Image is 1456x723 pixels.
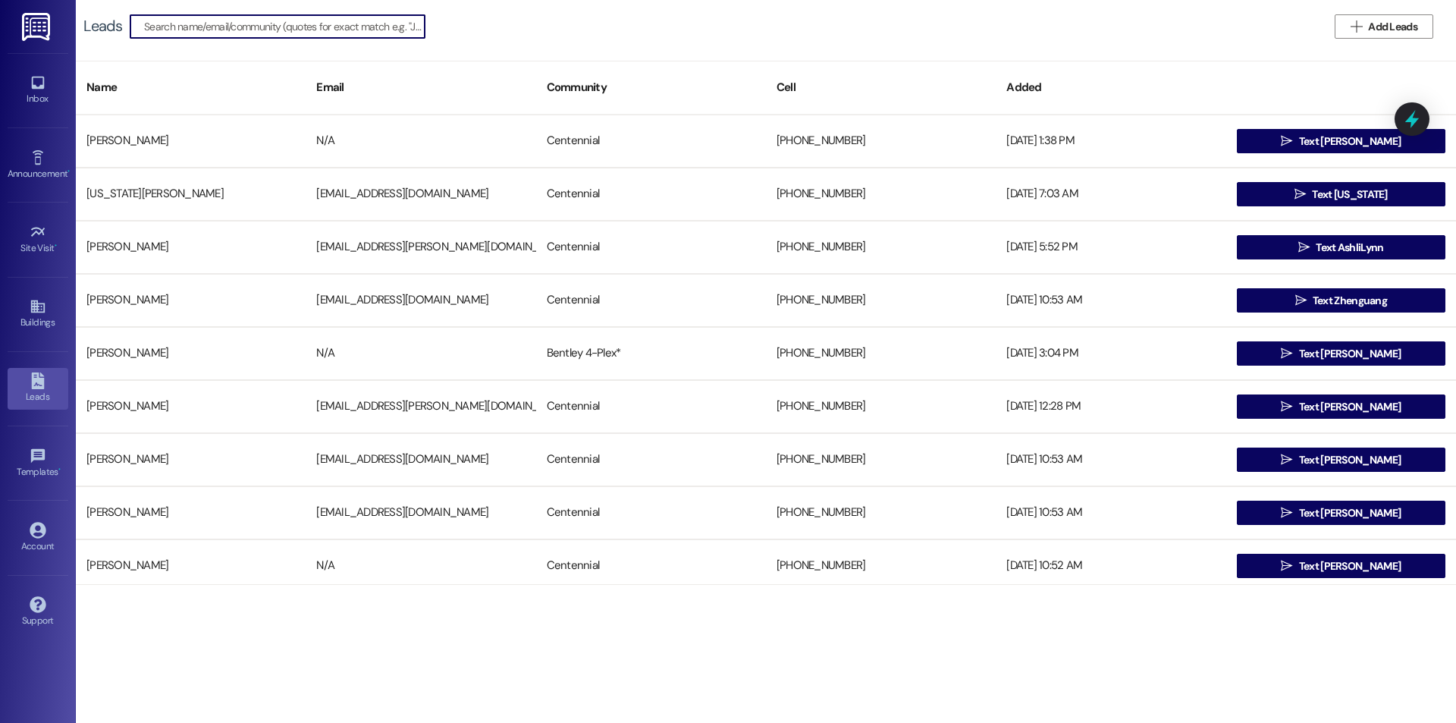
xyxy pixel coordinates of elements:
[1299,134,1401,149] span: Text [PERSON_NAME]
[766,285,996,316] div: [PHONE_NUMBER]
[1294,188,1306,200] i: 
[58,464,61,475] span: •
[67,166,70,177] span: •
[536,551,766,581] div: Centennial
[1237,182,1445,206] button: Text [US_STATE]
[306,126,535,156] div: N/A
[76,338,306,369] div: [PERSON_NAME]
[1298,241,1310,253] i: 
[306,445,535,475] div: [EMAIL_ADDRESS][DOMAIN_NAME]
[766,551,996,581] div: [PHONE_NUMBER]
[76,498,306,528] div: [PERSON_NAME]
[1281,401,1292,413] i: 
[1299,346,1401,362] span: Text [PERSON_NAME]
[1312,187,1388,203] span: Text [US_STATE]
[1281,560,1292,572] i: 
[83,18,122,34] div: Leads
[766,338,996,369] div: [PHONE_NUMBER]
[1281,454,1292,466] i: 
[306,232,535,262] div: [EMAIL_ADDRESS][PERSON_NAME][DOMAIN_NAME]
[144,16,425,37] input: Search name/email/community (quotes for exact match e.g. "John Smith")
[1237,448,1445,472] button: Text [PERSON_NAME]
[8,70,68,111] a: Inbox
[996,338,1225,369] div: [DATE] 3:04 PM
[536,445,766,475] div: Centennial
[1237,129,1445,153] button: Text [PERSON_NAME]
[536,338,766,369] div: Bentley 4-Plex*
[766,69,996,106] div: Cell
[76,69,306,106] div: Name
[1281,135,1292,147] i: 
[1237,288,1445,313] button: Text Zhenguang
[536,69,766,106] div: Community
[76,445,306,475] div: [PERSON_NAME]
[1281,347,1292,360] i: 
[8,443,68,484] a: Templates •
[996,551,1225,581] div: [DATE] 10:52 AM
[536,391,766,422] div: Centennial
[76,285,306,316] div: [PERSON_NAME]
[1237,501,1445,525] button: Text [PERSON_NAME]
[996,69,1225,106] div: Added
[306,69,535,106] div: Email
[536,179,766,209] div: Centennial
[536,232,766,262] div: Centennial
[1368,19,1417,35] span: Add Leads
[8,219,68,260] a: Site Visit •
[306,391,535,422] div: [EMAIL_ADDRESS][PERSON_NAME][DOMAIN_NAME]
[1351,20,1362,33] i: 
[1237,341,1445,366] button: Text [PERSON_NAME]
[996,445,1225,475] div: [DATE] 10:53 AM
[766,232,996,262] div: [PHONE_NUMBER]
[766,179,996,209] div: [PHONE_NUMBER]
[76,179,306,209] div: [US_STATE][PERSON_NAME]
[766,445,996,475] div: [PHONE_NUMBER]
[306,179,535,209] div: [EMAIL_ADDRESS][DOMAIN_NAME]
[1299,558,1401,574] span: Text [PERSON_NAME]
[536,285,766,316] div: Centennial
[1295,294,1307,306] i: 
[22,13,53,41] img: ResiDesk Logo
[76,232,306,262] div: [PERSON_NAME]
[306,285,535,316] div: [EMAIL_ADDRESS][DOMAIN_NAME]
[306,551,535,581] div: N/A
[1237,554,1445,578] button: Text [PERSON_NAME]
[1281,507,1292,519] i: 
[1237,235,1445,259] button: Text AshliLynn
[76,126,306,156] div: [PERSON_NAME]
[76,391,306,422] div: [PERSON_NAME]
[55,240,57,251] span: •
[1237,395,1445,419] button: Text [PERSON_NAME]
[766,391,996,422] div: [PHONE_NUMBER]
[1299,399,1401,415] span: Text [PERSON_NAME]
[8,368,68,409] a: Leads
[1316,240,1383,256] span: Text AshliLynn
[766,498,996,528] div: [PHONE_NUMBER]
[8,517,68,558] a: Account
[306,338,535,369] div: N/A
[8,592,68,633] a: Support
[76,551,306,581] div: [PERSON_NAME]
[1299,452,1401,468] span: Text [PERSON_NAME]
[996,285,1225,316] div: [DATE] 10:53 AM
[996,232,1225,262] div: [DATE] 5:52 PM
[766,126,996,156] div: [PHONE_NUMBER]
[306,498,535,528] div: [EMAIL_ADDRESS][DOMAIN_NAME]
[996,179,1225,209] div: [DATE] 7:03 AM
[996,126,1225,156] div: [DATE] 1:38 PM
[536,498,766,528] div: Centennial
[1313,293,1387,309] span: Text Zhenguang
[1335,14,1433,39] button: Add Leads
[536,126,766,156] div: Centennial
[1299,505,1401,521] span: Text [PERSON_NAME]
[996,498,1225,528] div: [DATE] 10:53 AM
[8,294,68,335] a: Buildings
[996,391,1225,422] div: [DATE] 12:28 PM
